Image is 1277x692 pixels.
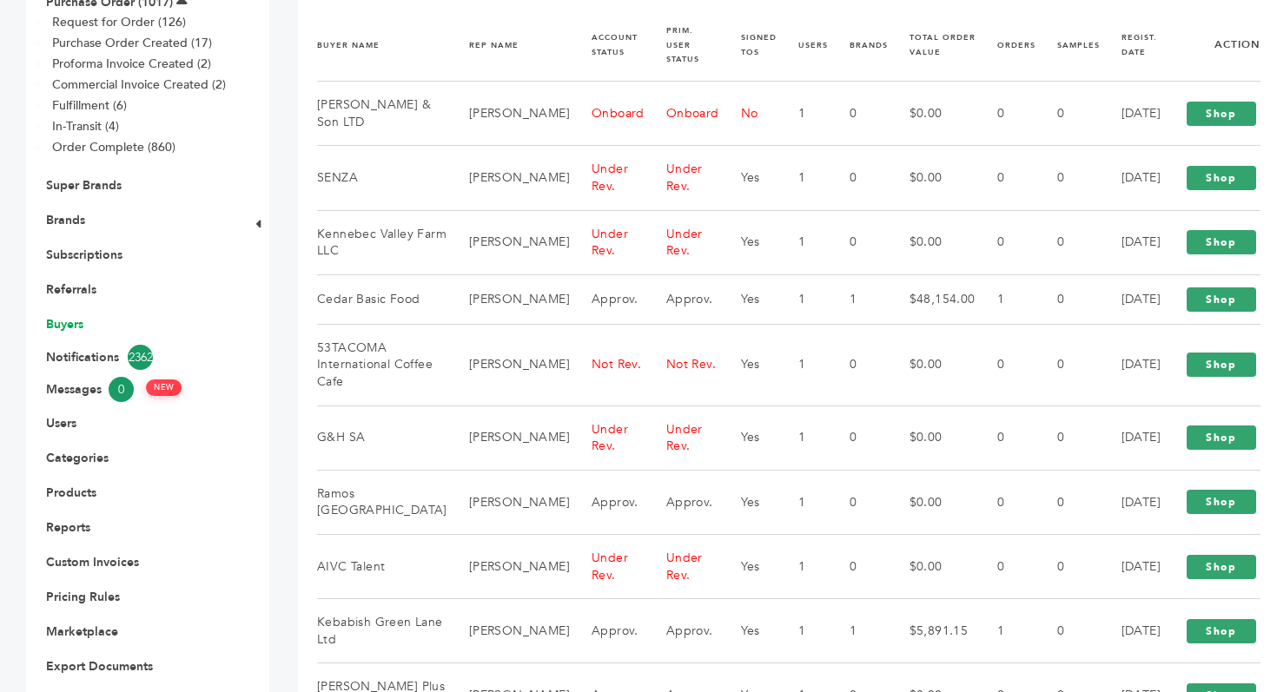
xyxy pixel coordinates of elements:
[52,56,211,72] a: Proforma Invoice Created (2)
[1187,166,1256,190] a: Shop
[719,599,777,663] td: Yes
[52,118,119,135] a: In-Transit (4)
[777,324,828,405] td: 1
[828,405,888,470] td: 0
[888,470,976,534] td: $0.00
[128,345,153,370] span: 2362
[570,274,645,324] td: Approv.
[146,379,182,396] span: NEW
[109,377,134,402] span: 0
[828,534,888,598] td: 0
[447,324,570,405] td: [PERSON_NAME]
[46,316,83,333] a: Buyers
[317,324,447,405] td: 53TACOMA International Coffee Cafe
[976,274,1035,324] td: 1
[976,599,1035,663] td: 1
[317,146,447,210] td: SENZA
[1035,210,1100,274] td: 0
[52,76,226,93] a: Commercial Invoice Created (2)
[645,82,719,146] td: Onboard
[1035,470,1100,534] td: 0
[976,534,1035,598] td: 0
[645,470,719,534] td: Approv.
[777,82,828,146] td: 1
[1035,146,1100,210] td: 0
[888,599,976,663] td: $5,891.15
[645,599,719,663] td: Approv.
[645,146,719,210] td: Under Rev.
[1187,619,1256,643] a: Shop
[666,25,699,65] a: PRIM. USER STATUS
[828,82,888,146] td: 0
[777,534,828,598] td: 1
[828,274,888,324] td: 1
[1100,470,1161,534] td: [DATE]
[570,405,645,470] td: Under Rev.
[46,177,122,194] a: Super Brands
[1035,324,1100,405] td: 0
[1161,8,1260,82] th: Action
[1100,274,1161,324] td: [DATE]
[46,212,85,228] a: Brands
[447,534,570,598] td: [PERSON_NAME]
[1100,534,1161,598] td: [DATE]
[46,377,223,402] a: Messages0 NEW
[888,534,976,598] td: $0.00
[777,405,828,470] td: 1
[1035,599,1100,663] td: 0
[1100,82,1161,146] td: [DATE]
[1187,287,1256,312] a: Shop
[888,274,976,324] td: $48,154.00
[976,146,1035,210] td: 0
[828,210,888,274] td: 0
[317,82,447,146] td: [PERSON_NAME] & Son LTD
[976,405,1035,470] td: 0
[1187,353,1256,377] a: Shop
[719,274,777,324] td: Yes
[570,82,645,146] td: Onboard
[777,470,828,534] td: 1
[1187,102,1256,126] a: Shop
[976,82,1035,146] td: 0
[719,405,777,470] td: Yes
[645,405,719,470] td: Under Rev.
[850,40,888,50] a: BRANDS
[976,470,1035,534] td: 0
[46,281,96,298] a: Referrals
[828,324,888,405] td: 0
[1035,82,1100,146] td: 0
[317,40,380,50] a: BUYER NAME
[52,139,175,155] a: Order Complete (860)
[592,32,638,57] a: ACCOUNT STATUS
[317,274,447,324] td: Cedar Basic Food
[570,210,645,274] td: Under Rev.
[828,470,888,534] td: 0
[645,274,719,324] td: Approv.
[46,484,96,501] a: Products
[317,534,447,598] td: AIVC Talent
[777,599,828,663] td: 1
[317,470,447,534] td: Ramos [GEOGRAPHIC_DATA]
[719,146,777,210] td: Yes
[46,658,153,675] a: Export Documents
[976,324,1035,405] td: 0
[1187,555,1256,579] a: Shop
[1100,599,1161,663] td: [DATE]
[910,32,976,57] a: TOTAL ORDER VALUE
[447,599,570,663] td: [PERSON_NAME]
[46,345,223,370] a: Notifications2362
[888,405,976,470] td: $0.00
[46,247,122,263] a: Subscriptions
[46,554,139,570] a: Custom Invoices
[317,405,447,470] td: G&H SA
[719,534,777,598] td: Yes
[828,146,888,210] td: 0
[447,82,570,146] td: [PERSON_NAME]
[1187,230,1256,254] a: Shop
[1187,490,1256,514] a: Shop
[46,450,109,466] a: Categories
[719,324,777,405] td: Yes
[46,589,120,605] a: Pricing Rules
[828,599,888,663] td: 1
[719,82,777,146] td: No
